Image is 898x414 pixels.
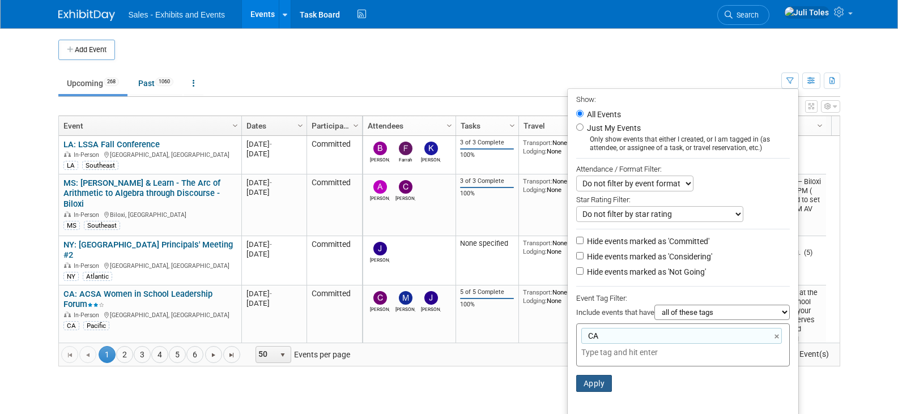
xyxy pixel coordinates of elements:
div: Biloxi, [GEOGRAPHIC_DATA] [63,210,236,219]
a: Column Settings [443,116,456,133]
span: In-Person [74,151,103,159]
span: 268 [104,78,119,86]
span: Sales - Exhibits and Events [129,10,225,19]
a: Go to the first page [61,346,78,363]
a: 6 [186,346,203,363]
img: Bruce Boyet [373,142,387,155]
img: Andrea Shane [373,180,387,194]
span: select [278,351,287,360]
div: Jerika Salvador [421,305,441,312]
img: In-Person Event [64,311,71,317]
div: Melissa Fowler [395,305,415,312]
div: [GEOGRAPHIC_DATA], [GEOGRAPHIC_DATA] [63,150,236,159]
div: Southeast [82,161,118,170]
span: Column Settings [351,121,360,130]
div: 100% [460,151,514,159]
div: Andrea Shane [370,194,390,201]
div: Atlantic [83,272,112,281]
button: Add Event [58,40,115,60]
img: Christine Lurz [399,180,412,194]
a: LA: LSSA Fall Conference [63,139,160,150]
span: - [270,178,272,187]
span: Lodging: [523,186,547,194]
span: Search [733,11,759,19]
a: × [774,330,782,343]
div: [DATE] [246,240,301,249]
img: Jennifer Paul [373,242,387,255]
div: Include events that have [576,305,790,323]
img: Melissa Fowler [399,291,412,305]
span: Column Settings [445,121,454,130]
img: In-Person Event [64,151,71,157]
div: Pacific [83,321,109,330]
span: CA [586,330,598,342]
div: [GEOGRAPHIC_DATA], [GEOGRAPHIC_DATA] [63,261,236,270]
a: Column Settings [814,116,826,133]
span: Lodging: [523,147,547,155]
a: Tasks [461,116,511,135]
img: Jerika Salvador [424,291,438,305]
div: 100% [460,190,514,198]
div: Southeast [84,221,120,230]
span: Events per page [241,346,361,363]
div: Jennifer Paul [370,255,390,263]
td: Committed [307,174,362,236]
label: Just My Events [585,122,641,134]
span: Go to the previous page [83,351,92,360]
div: [DATE] [246,149,301,159]
a: Search [717,5,769,25]
span: - [270,140,272,148]
span: Transport: [523,239,552,247]
span: Column Settings [231,121,240,130]
span: Go to the first page [65,351,74,360]
div: None None [523,139,591,155]
a: Go to the next page [205,346,222,363]
span: Go to the next page [209,351,218,360]
a: Upcoming268 [58,72,127,94]
div: Kevin Englande [421,155,441,163]
div: [DATE] [246,249,301,259]
button: Apply [576,375,612,392]
label: All Events [585,110,621,118]
img: In-Person Event [64,211,71,217]
div: Christine Lurz [370,305,390,312]
span: Transport: [523,288,552,296]
a: Past1060 [130,72,182,94]
a: NY: [GEOGRAPHIC_DATA] Principals' Meeting #2 [63,240,233,261]
input: Type tag and hit enter [581,347,740,358]
img: In-Person Event [64,262,71,268]
div: [DATE] [246,178,301,187]
a: Column Settings [506,116,518,133]
img: Kevin Englande [424,142,438,155]
img: Christine Lurz [373,291,387,305]
span: Go to the last page [227,351,236,360]
div: Bruce Boyet [370,155,390,163]
div: 100% [460,301,514,309]
a: Attendees [368,116,448,135]
span: In-Person [74,311,103,319]
span: In-Person [74,262,103,270]
td: Committed [307,136,362,174]
a: Travel [524,116,589,135]
a: Column Settings [294,116,307,133]
div: Attendance / Format Filter: [576,163,790,176]
img: Farrah Lemoine [399,142,412,155]
span: 1060 [155,78,173,86]
a: 4 [151,346,168,363]
span: Lodging: [523,247,547,255]
div: CA [63,321,79,330]
a: CA: ACSA Women in School Leadership Forum [63,289,212,310]
a: Participation [312,116,355,135]
a: MS: [PERSON_NAME] & Learn - The Arc of Arithmetic to Algebra through Discourse - Biloxi [63,178,220,210]
span: 1 [99,346,116,363]
span: Column Settings [296,121,305,130]
span: Transport: [523,139,552,147]
div: [DATE] [246,298,301,308]
span: - [270,240,272,249]
span: Lodging: [523,297,547,305]
label: Hide events marked as 'Considering' [585,251,712,262]
div: Star Rating Filter: [576,191,790,206]
div: 3 of 3 Complete [460,177,514,185]
span: 50 [256,347,275,362]
div: None None [523,177,591,194]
